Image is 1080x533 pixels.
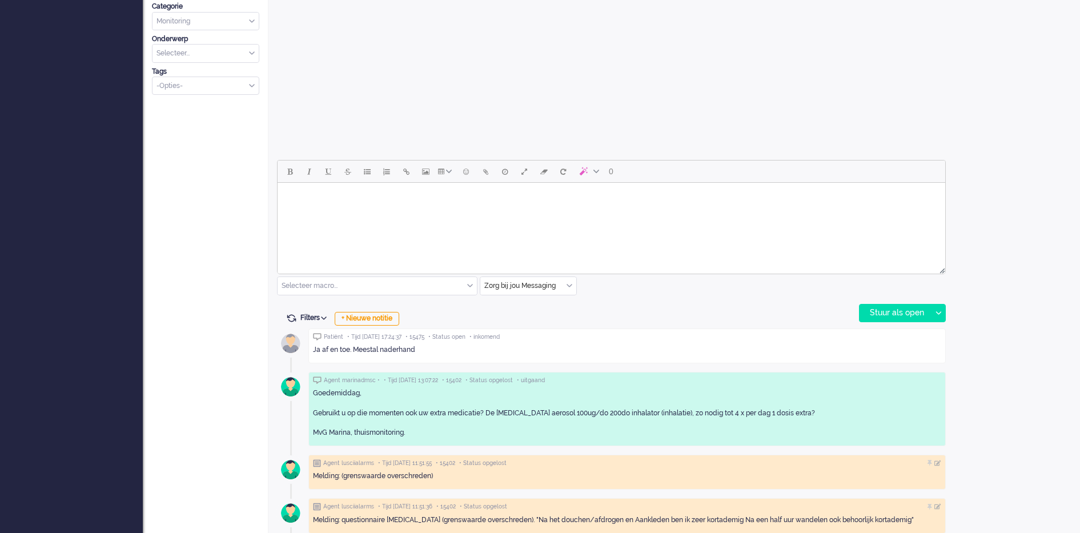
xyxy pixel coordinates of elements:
div: Ja af en toe. Meestal naderhand [313,345,941,355]
span: • Status open [428,333,465,341]
button: Delay message [495,162,515,181]
span: • 15402 [436,459,455,467]
div: Onderwerp [152,34,259,44]
div: Select Tags [152,77,259,95]
div: Tags [152,67,259,77]
button: Strikethrough [338,162,358,181]
span: • Status opgelost [460,503,507,511]
span: • Tijd [DATE] 11:51:55 [378,459,432,467]
div: Categorie [152,2,259,11]
button: Insert/edit image [416,162,435,181]
img: ic_chat_grey.svg [313,376,322,384]
button: Bold [280,162,299,181]
button: Numbered list [377,162,396,181]
span: • Status opgelost [459,459,507,467]
span: Agent lusciialarms [323,459,374,467]
img: avatar [276,329,305,358]
span: • uitgaand [517,376,545,384]
button: Table [435,162,456,181]
span: • 15475 [405,333,424,341]
iframe: Rich Text Area [278,183,945,263]
div: Goedemiddag, Gebruikt u op die momenten ook uw extra medicatie? De [MEDICAL_DATA] aerosol 100ug/d... [313,388,941,438]
button: Emoticons [456,162,476,181]
span: Agent lusciialarms [323,503,374,511]
span: Agent marinadmsc • [324,376,380,384]
button: AI [573,162,604,181]
span: 0 [609,167,613,176]
button: Insert/edit link [396,162,416,181]
div: Stuur als open [860,304,931,322]
button: Clear formatting [534,162,553,181]
button: Add attachment [476,162,495,181]
button: Bullet list [358,162,377,181]
img: ic_note_grey.svg [313,503,321,511]
button: Fullscreen [515,162,534,181]
span: • Tijd [DATE] 17:24:37 [347,333,402,341]
span: Filters [300,314,331,322]
span: • 15402 [436,503,456,511]
button: Italic [299,162,319,181]
span: • Tijd [DATE] 11:51:36 [378,503,432,511]
button: Underline [319,162,338,181]
span: • Status opgelost [465,376,513,384]
span: • Tijd [DATE] 13:07:22 [384,376,438,384]
img: ic_note_grey.svg [313,459,321,467]
img: avatar [276,372,305,401]
span: • 15402 [442,376,461,384]
button: Reset content [553,162,573,181]
span: Patiënt [324,333,343,341]
div: Melding: questionnaire [MEDICAL_DATA] (grenswaarde overschreden). "Na het douchen/afdrogen en Aan... [313,515,941,525]
img: avatar [276,455,305,484]
span: • inkomend [469,333,500,341]
div: Resize [936,263,945,274]
img: avatar [276,499,305,527]
button: 0 [604,162,619,181]
div: Melding: (grenswaarde overschreden) [313,471,941,481]
img: ic_chat_grey.svg [313,333,322,340]
div: + Nieuwe notitie [335,312,399,326]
